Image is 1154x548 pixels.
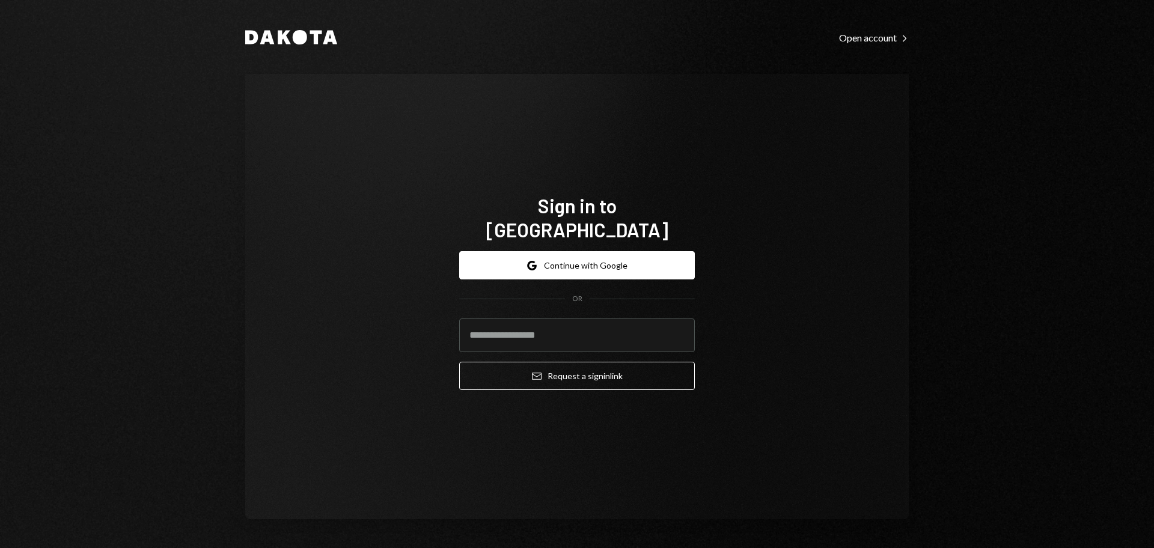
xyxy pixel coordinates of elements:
[572,294,582,304] div: OR
[459,193,695,242] h1: Sign in to [GEOGRAPHIC_DATA]
[459,251,695,279] button: Continue with Google
[839,32,909,44] div: Open account
[459,362,695,390] button: Request a signinlink
[839,31,909,44] a: Open account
